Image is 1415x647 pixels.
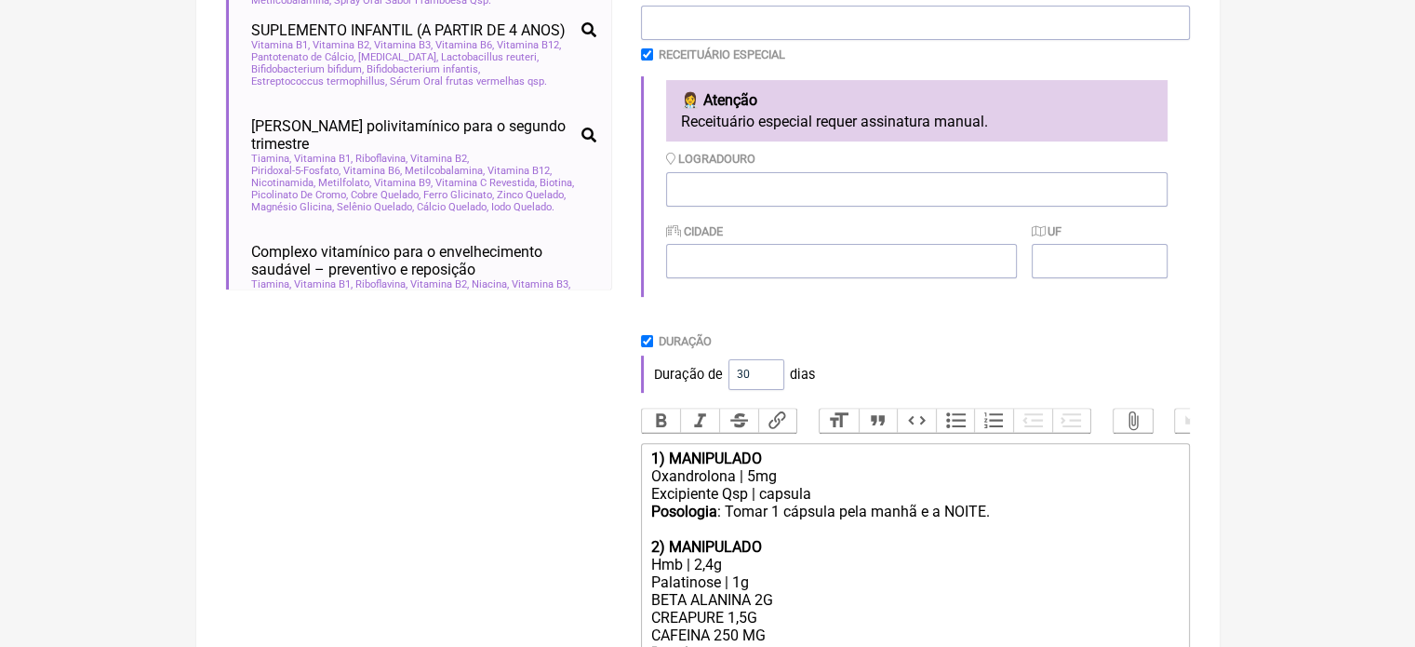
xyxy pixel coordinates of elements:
[540,177,574,189] span: Biotina
[650,503,716,520] strong: Posologia
[251,243,596,278] span: Complexo vitamínico para o envelhecimento saudável – preventivo e reposição
[681,113,1153,130] p: Receituário especial requer assinatura manual.
[251,51,355,63] span: Pantotenato de Cálcio
[897,409,936,433] button: Code
[441,51,539,63] span: Lactobacillus reuteri
[650,591,1179,644] div: BETA ALANINA 2G CREAPURE 1,5G CAFEINA 250 MG
[251,75,387,88] span: Estreptococcus termophillus
[1114,409,1153,433] button: Attach Files
[417,201,488,213] span: Cálcio Quelado
[251,177,315,189] span: Nicotinamida
[650,573,1179,591] div: Palatinose | 1g
[642,409,681,433] button: Bold
[654,367,723,383] span: Duração de
[659,47,785,61] label: Receituário Especial
[820,409,859,433] button: Heading
[666,152,755,166] label: Logradouro
[650,485,1179,503] div: Excipiente Qsp | capsula
[859,409,898,433] button: Quote
[650,503,1179,556] div: : Tomar 1 cápsula pela manhã e a NOITE.
[405,165,552,177] span: Metilcobalamina, Vitamina B12
[318,177,433,189] span: Metilfolato, Vitamina B9
[659,334,712,348] label: Duração
[251,21,566,39] span: SUPLEMENTO INFANTIL (A PARTIR DE 4 ANOS)
[650,450,761,467] strong: 1) MANIPULADO
[374,39,433,51] span: Vitamina B3
[1175,409,1214,433] button: Undo
[367,63,480,75] span: Bifidobacterium infantis
[435,39,494,51] span: Vitamina B6
[251,63,364,75] span: Bifidobacterium bifidum
[680,409,719,433] button: Italic
[337,201,414,213] span: Selênio Quelado
[974,409,1013,433] button: Numbers
[251,153,353,165] span: Tiamina, Vitamina B1
[251,201,334,213] span: Magnésio Glicina
[358,51,438,63] span: [MEDICAL_DATA]
[758,409,797,433] button: Link
[497,39,561,51] span: Vitamina B12
[251,278,353,290] span: Tiamina, Vitamina B1
[435,177,537,189] span: Vitamina C Revestida
[650,467,1179,485] div: Oxandrolona | 5mg
[390,75,547,88] span: Sérum Oral frutas vermelhas qsp
[1032,224,1061,238] label: UF
[1013,409,1052,433] button: Decrease Level
[666,224,723,238] label: Cidade
[650,556,1179,573] div: Hmb | 2,4g
[719,409,758,433] button: Strikethrough
[351,189,420,201] span: Cobre Quelado
[497,189,566,201] span: Zinco Quelado
[472,278,570,290] span: Niacina, Vitamina B3
[491,201,554,213] span: Iodo Quelado
[650,538,761,556] strong: 2) MANIPULADO
[251,117,574,153] span: [PERSON_NAME] polivitamínico para o segundo trimestre
[790,367,815,383] span: dias
[355,278,469,290] span: Riboflavina, Vitamina B2
[355,153,469,165] span: Riboflavina, Vitamina B2
[936,409,975,433] button: Bullets
[1052,409,1091,433] button: Increase Level
[251,39,310,51] span: Vitamina B1
[251,189,348,201] span: Picolinato De Cromo
[251,165,402,177] span: Piridoxal-5-Fosfato, Vitamina B6
[313,39,371,51] span: Vitamina B2
[423,189,494,201] span: Ferro Glicinato
[681,91,1153,109] h4: 👩‍⚕️ Atenção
